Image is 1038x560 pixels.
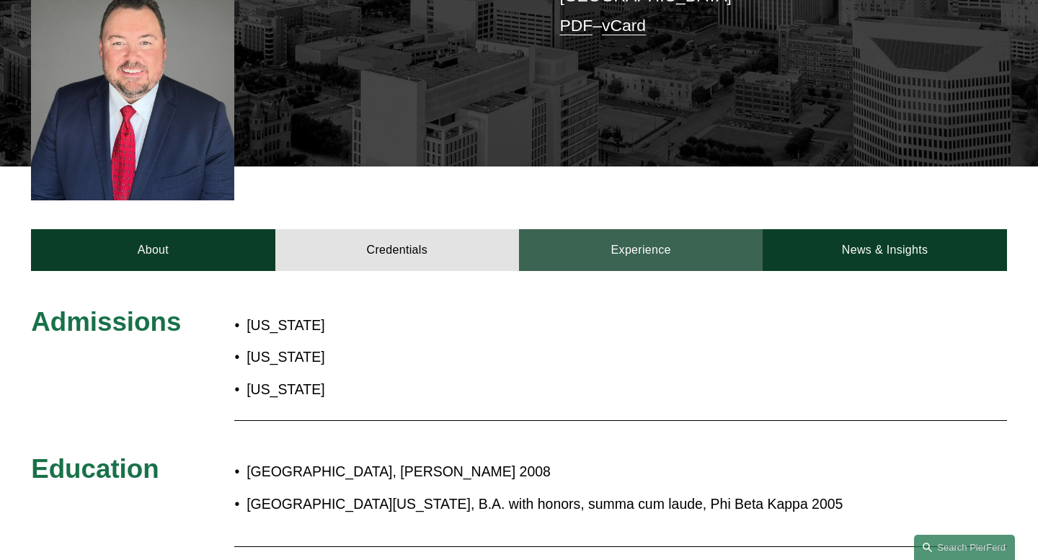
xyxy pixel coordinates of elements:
span: Education [31,454,159,484]
p: [GEOGRAPHIC_DATA][US_STATE], B.A. with honors, summa cum laude, Phi Beta Kappa 2005 [247,492,884,517]
a: News & Insights [763,229,1006,271]
p: [US_STATE] [247,313,600,338]
span: Admissions [31,307,181,337]
a: About [31,229,275,271]
p: [US_STATE] [247,377,600,402]
a: vCard [602,16,646,35]
a: Credentials [275,229,519,271]
a: PDF [559,16,593,35]
p: [GEOGRAPHIC_DATA], [PERSON_NAME] 2008 [247,459,884,484]
a: Search this site [914,535,1015,560]
a: Experience [519,229,763,271]
p: [US_STATE] [247,345,600,370]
